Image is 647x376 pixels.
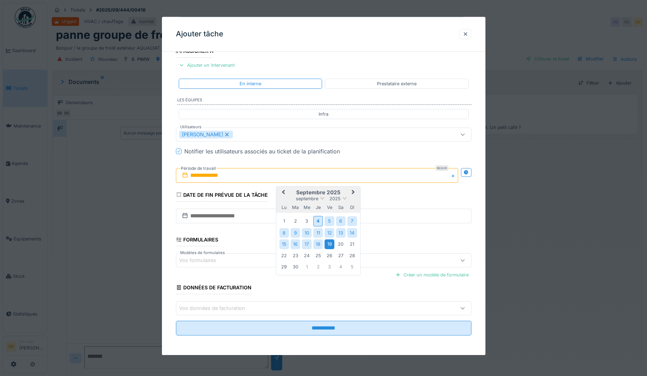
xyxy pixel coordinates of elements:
[348,187,360,198] button: Next Month
[180,165,216,172] label: Période de travail
[347,262,357,272] div: Choose dimanche 5 octobre 2025
[392,270,471,280] div: Créer un modèle de formulaire
[179,250,226,256] label: Modèles de formulaires
[313,216,323,226] div: Choose jeudi 4 septembre 2025
[279,228,289,238] div: Choose lundi 8 septembre 2025
[276,189,360,196] h2: septembre 2025
[176,30,223,38] h3: Ajouter tâche
[179,257,226,265] div: Vos formulaires
[325,203,334,212] div: vendredi
[291,251,300,260] div: Choose mardi 23 septembre 2025
[302,262,311,272] div: Choose mercredi 1 octobre 2025
[347,240,357,249] div: Choose dimanche 21 septembre 2025
[296,196,318,201] span: septembre
[313,240,323,249] div: Choose jeudi 18 septembre 2025
[313,251,323,260] div: Choose jeudi 25 septembre 2025
[291,217,300,226] div: Choose mardi 2 septembre 2025
[336,262,346,272] div: Choose samedi 4 octobre 2025
[319,111,328,117] div: Infra
[176,234,219,246] div: Formulaires
[336,203,346,212] div: samedi
[329,196,341,201] span: 2025
[291,228,300,238] div: Choose mardi 9 septembre 2025
[176,46,214,58] div: Assigner à
[313,228,323,238] div: Choose jeudi 11 septembre 2025
[450,168,458,183] button: Close
[336,217,346,226] div: Choose samedi 6 septembre 2025
[240,80,261,87] div: En interne
[176,283,252,295] div: Données de facturation
[325,217,334,226] div: Choose vendredi 5 septembre 2025
[291,240,300,249] div: Choose mardi 16 septembre 2025
[278,215,358,273] div: Month septembre, 2025
[313,203,323,212] div: jeudi
[313,262,323,272] div: Choose jeudi 2 octobre 2025
[291,203,300,212] div: mardi
[302,217,311,226] div: Choose mercredi 3 septembre 2025
[325,262,334,272] div: Choose vendredi 3 octobre 2025
[279,262,289,272] div: Choose lundi 29 septembre 2025
[179,305,255,312] div: Vos données de facturation
[176,61,237,70] div: Ajouter un intervenant
[325,251,334,260] div: Choose vendredi 26 septembre 2025
[302,228,311,238] div: Choose mercredi 10 septembre 2025
[302,203,311,212] div: mercredi
[184,147,340,156] div: Notifier les utilisateurs associés au ticket de la planification
[336,228,346,238] div: Choose samedi 13 septembre 2025
[347,203,357,212] div: dimanche
[347,251,357,260] div: Choose dimanche 28 septembre 2025
[279,203,289,212] div: lundi
[279,217,289,226] div: Choose lundi 1 septembre 2025
[279,240,289,249] div: Choose lundi 15 septembre 2025
[347,217,357,226] div: Choose dimanche 7 septembre 2025
[336,251,346,260] div: Choose samedi 27 septembre 2025
[177,97,471,105] label: Les équipes
[179,124,203,130] label: Utilisateurs
[291,262,300,272] div: Choose mardi 30 septembre 2025
[302,240,311,249] div: Choose mercredi 17 septembre 2025
[176,190,268,202] div: Date de fin prévue de la tâche
[347,228,357,238] div: Choose dimanche 14 septembre 2025
[302,251,311,260] div: Choose mercredi 24 septembre 2025
[277,187,288,198] button: Previous Month
[377,80,417,87] div: Prestataire externe
[435,165,448,171] div: Requis
[336,240,346,249] div: Choose samedi 20 septembre 2025
[325,240,334,249] div: Choose vendredi 19 septembre 2025
[279,251,289,260] div: Choose lundi 22 septembre 2025
[179,131,233,138] div: [PERSON_NAME]
[325,228,334,238] div: Choose vendredi 12 septembre 2025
